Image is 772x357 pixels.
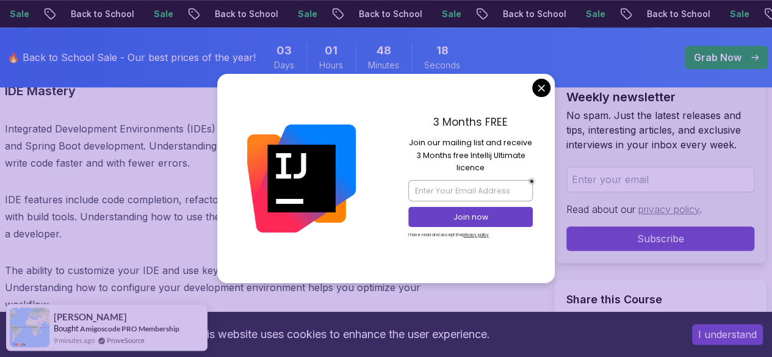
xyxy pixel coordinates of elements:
a: privacy policy [638,203,699,215]
span: Minutes [368,59,399,71]
span: 48 Minutes [377,42,391,59]
a: ProveSource [107,335,145,345]
p: Integrated Development Environments (IDEs) like IntelliJ IDEA provide powerful features for Java ... [5,120,462,171]
p: Back to School [205,8,288,20]
span: 1 Hours [325,42,337,59]
p: Back to School [61,8,144,20]
span: Hours [319,59,343,71]
button: Subscribe [566,226,754,251]
span: 3 Days [276,42,292,59]
p: Sale [144,8,183,20]
p: Sale [576,8,615,20]
p: Sale [288,8,327,20]
p: 🔥 Back to School Sale - Our best prices of the year! [7,50,256,65]
p: Sale [720,8,759,20]
p: Back to School [349,8,432,20]
a: Amigoscode PRO Membership [80,324,179,333]
h2: Share this Course [566,291,754,308]
span: 18 Seconds [436,42,449,59]
p: Sale [432,8,471,20]
h2: Weekly newsletter [566,88,754,106]
span: Seconds [424,59,460,71]
button: Accept cookies [692,324,763,345]
img: provesource social proof notification image [10,308,49,347]
span: Days [274,59,294,71]
p: The ability to customize your IDE and use keyboard shortcuts helps you work more efficiently. Und... [5,262,462,313]
p: No spam. Just the latest releases and tips, interesting articles, and exclusive interviews in you... [566,108,754,152]
p: IDE features include code completion, refactoring tools, debugging capabilities, and integration ... [5,191,462,242]
span: Bought [54,323,79,333]
p: Grab Now [694,50,741,65]
span: 9 minutes ago [54,335,95,345]
p: Read about our . [566,202,754,217]
div: This website uses cookies to enhance the user experience. [9,321,674,348]
p: Back to School [637,8,720,20]
h3: IDE Mastery [5,81,462,101]
input: Enter your email [566,167,754,192]
p: Back to School [493,8,576,20]
span: [PERSON_NAME] [54,312,127,322]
